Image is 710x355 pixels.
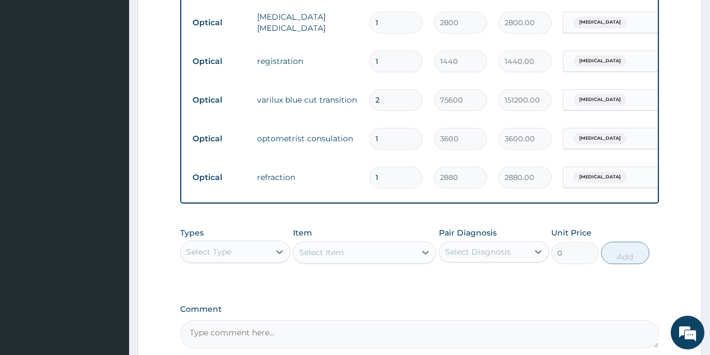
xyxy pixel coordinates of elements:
[180,228,204,238] label: Types
[6,236,214,275] textarea: Type your message and hit 'Enter'
[58,63,189,77] div: Chat with us now
[574,94,626,105] span: [MEDICAL_DATA]
[184,6,211,33] div: Minimize live chat window
[180,305,659,314] label: Comment
[187,51,251,72] td: Optical
[251,6,364,39] td: [MEDICAL_DATA] [MEDICAL_DATA]
[601,242,649,264] button: Add
[574,133,626,144] span: [MEDICAL_DATA]
[186,246,231,257] div: Select Type
[251,127,364,150] td: optometrist consulation
[251,89,364,111] td: varilux blue cut transition
[293,227,312,238] label: Item
[574,56,626,67] span: [MEDICAL_DATA]
[187,128,251,149] td: Optical
[574,17,626,28] span: [MEDICAL_DATA]
[187,90,251,110] td: Optical
[65,106,155,219] span: We're online!
[21,56,45,84] img: d_794563401_company_1708531726252_794563401
[574,172,626,183] span: [MEDICAL_DATA]
[251,50,364,72] td: registration
[187,12,251,33] td: Optical
[187,167,251,188] td: Optical
[551,227,592,238] label: Unit Price
[439,227,497,238] label: Pair Diagnosis
[445,246,511,257] div: Select Diagnosis
[251,166,364,188] td: refraction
